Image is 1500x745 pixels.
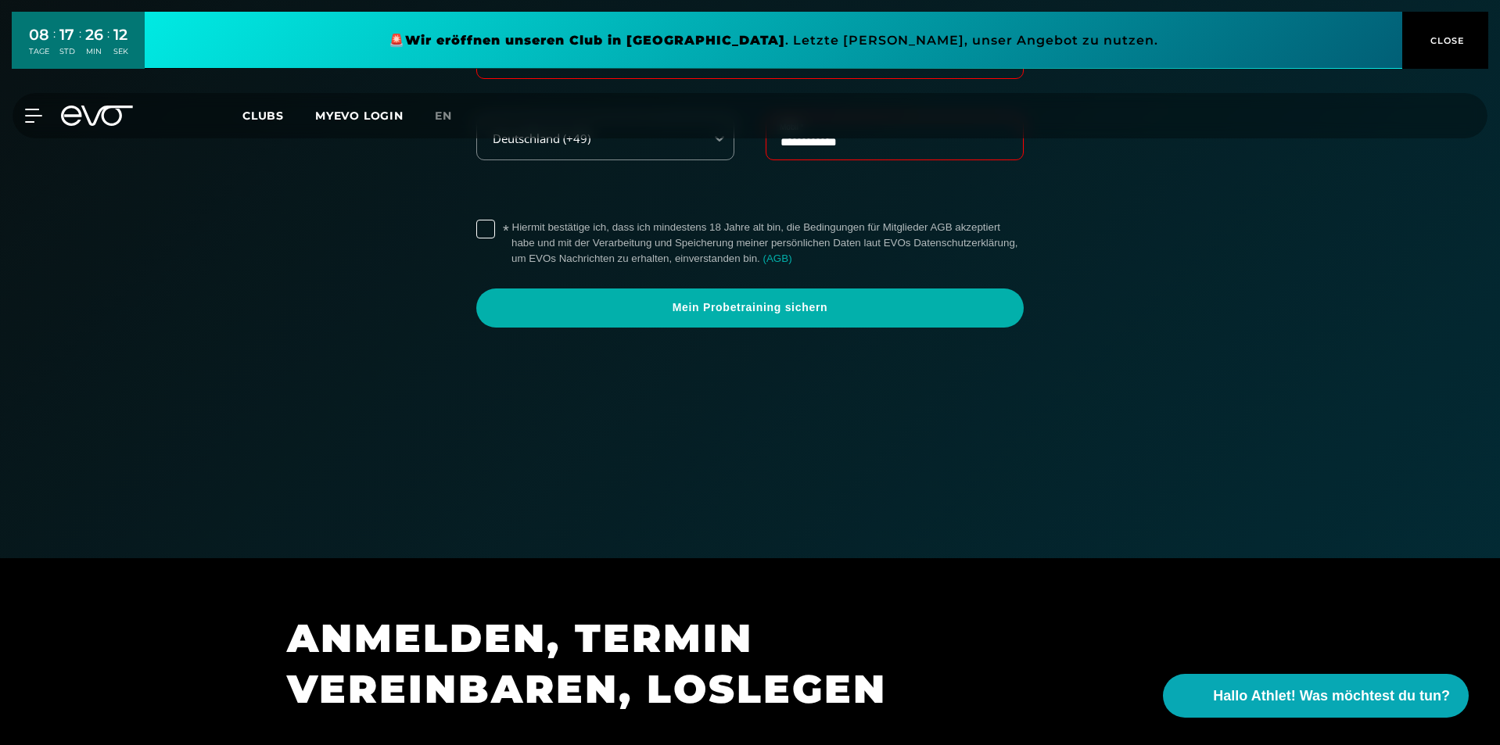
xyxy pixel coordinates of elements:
a: Mein Probetraining sichern [476,288,1024,328]
span: Clubs [242,109,284,123]
a: en [435,107,471,125]
button: CLOSE [1402,12,1488,69]
div: 08 [29,23,49,46]
span: Mein Probetraining sichern [514,300,986,316]
div: 26 [85,23,103,46]
button: Hallo Athlet! Was möchtest du tun? [1163,674,1469,718]
span: Hallo Athlet! Was möchtest du tun? [1213,686,1450,707]
div: 12 [113,23,128,46]
div: TAGE [29,46,49,57]
span: en [435,109,452,123]
a: MYEVO LOGIN [315,109,404,123]
label: Hiermit bestätige ich, dass ich mindestens 18 Jahre alt bin, die Bedingungen für Mitglieder AGB a... [511,220,1024,267]
div: 17 [59,23,75,46]
h1: ANMELDEN, TERMIN VEREINBAREN, LOSLEGEN [287,613,991,715]
div: STD [59,46,75,57]
div: : [53,25,56,66]
div: : [107,25,109,66]
div: MIN [85,46,103,57]
span: CLOSE [1426,34,1465,48]
div: : [79,25,81,66]
a: (AGB) [763,253,792,264]
div: SEK [113,46,128,57]
a: Clubs [242,108,315,123]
